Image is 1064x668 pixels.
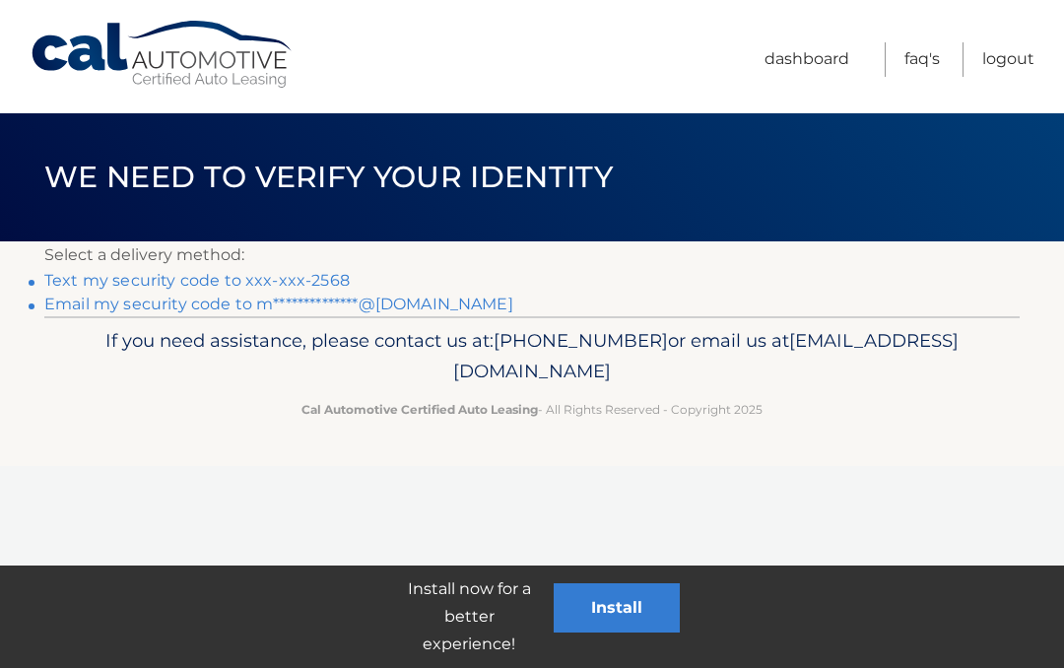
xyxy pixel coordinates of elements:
[904,42,940,77] a: FAQ's
[74,325,990,388] p: If you need assistance, please contact us at: or email us at
[554,583,680,633] button: Install
[30,20,296,90] a: Cal Automotive
[44,159,613,195] span: We need to verify your identity
[765,42,849,77] a: Dashboard
[44,271,350,290] a: Text my security code to xxx-xxx-2568
[74,399,990,420] p: - All Rights Reserved - Copyright 2025
[384,575,554,658] p: Install now for a better experience!
[301,402,538,417] strong: Cal Automotive Certified Auto Leasing
[44,241,1020,269] p: Select a delivery method:
[494,329,668,352] span: [PHONE_NUMBER]
[982,42,1034,77] a: Logout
